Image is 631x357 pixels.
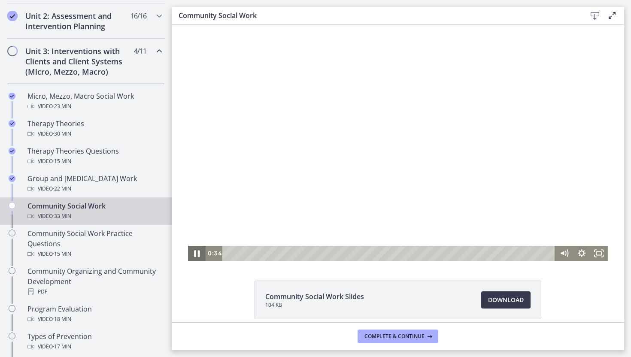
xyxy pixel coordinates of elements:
i: Completed [9,148,15,154]
div: Program Evaluation [27,304,161,324]
button: Show settings menu [401,221,419,236]
span: · 22 min [53,184,71,194]
div: Video [27,156,161,166]
a: Download [481,291,531,309]
button: Mute [384,221,401,236]
h2: Unit 3: Interventions with Clients and Client Systems (Micro, Mezzo, Macro) [25,46,130,77]
div: Group and [MEDICAL_DATA] Work [27,173,161,194]
div: PDF [27,287,161,297]
span: · 18 min [53,314,71,324]
div: Therapy Theories Questions [27,146,161,166]
span: Community Social Work Slides [265,291,364,302]
span: · 23 min [53,101,71,112]
span: · 15 min [53,249,71,259]
span: Complete & continue [364,333,425,340]
div: Therapy Theories [27,118,161,139]
i: Completed [9,120,15,127]
span: · 15 min [53,156,71,166]
button: Fullscreen [419,221,436,236]
button: Complete & continue [358,330,438,343]
i: Completed [9,175,15,182]
span: 16 / 16 [130,11,146,21]
span: · 17 min [53,342,71,352]
iframe: Video Lesson [172,25,624,261]
div: Community Organizing and Community Development [27,266,161,297]
div: Video [27,249,161,259]
div: Video [27,314,161,324]
div: Types of Prevention [27,331,161,352]
div: Video [27,211,161,221]
i: Completed [9,93,15,100]
i: Completed [7,11,18,21]
span: Download [488,295,524,305]
div: Micro, Mezzo, Macro Social Work [27,91,161,112]
span: 104 KB [265,302,364,309]
div: Video [27,184,161,194]
span: · 30 min [53,129,71,139]
div: Community Social Work Practice Questions [27,228,161,259]
span: 4 / 11 [134,46,146,56]
h3: Community Social Work [179,10,573,21]
span: · 33 min [53,211,71,221]
div: Video [27,129,161,139]
div: Video [27,101,161,112]
div: Community Social Work [27,201,161,221]
h2: Unit 2: Assessment and Intervention Planning [25,11,130,31]
div: Video [27,342,161,352]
